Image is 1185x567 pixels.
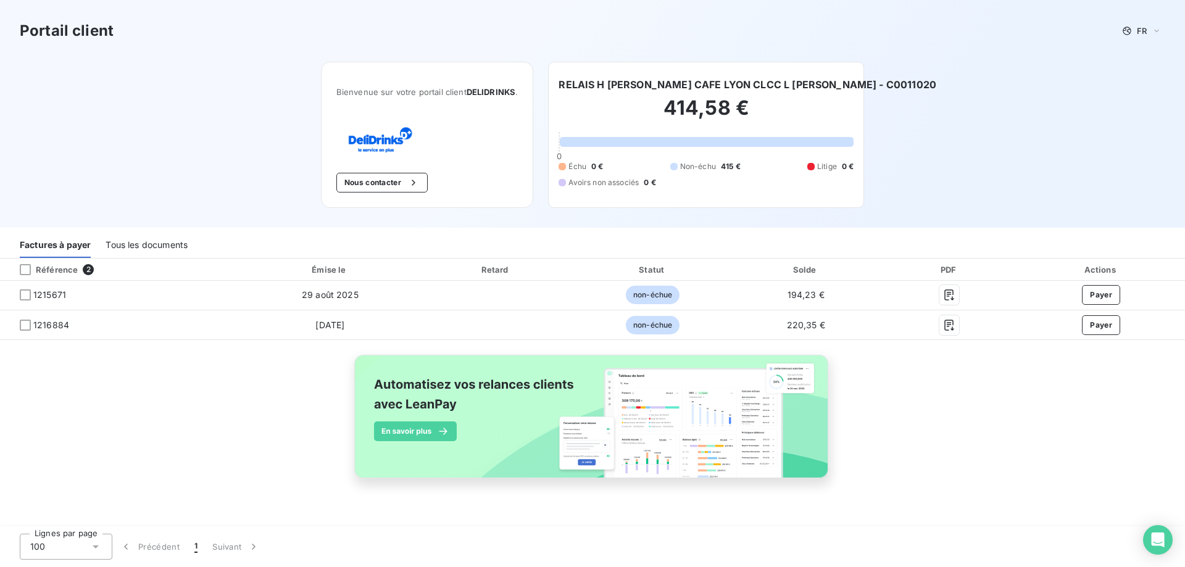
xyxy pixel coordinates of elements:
[315,320,344,330] span: [DATE]
[626,286,680,304] span: non-échue
[20,20,114,42] h3: Portail client
[419,263,573,276] div: Retard
[246,263,414,276] div: Émise le
[187,534,205,560] button: 1
[733,263,879,276] div: Solde
[30,540,45,553] span: 100
[33,319,69,331] span: 1216884
[568,161,586,172] span: Échu
[33,289,66,301] span: 1215671
[568,177,639,188] span: Avoirs non associés
[106,232,188,258] div: Tous les documents
[559,77,936,92] h6: RELAIS H [PERSON_NAME] CAFE LYON CLCC L [PERSON_NAME] - C0011020
[1082,285,1120,305] button: Payer
[644,177,655,188] span: 0 €
[205,534,267,560] button: Suivant
[788,289,825,300] span: 194,23 €
[578,263,728,276] div: Statut
[1020,263,1183,276] div: Actions
[336,126,415,153] img: Company logo
[1137,26,1147,36] span: FR
[83,264,94,275] span: 2
[194,540,197,553] span: 1
[1082,315,1120,335] button: Payer
[557,151,562,161] span: 0
[626,316,680,334] span: non-échue
[302,289,359,300] span: 29 août 2025
[817,161,837,172] span: Litige
[591,161,603,172] span: 0 €
[559,96,854,133] h2: 414,58 €
[10,264,78,275] div: Référence
[680,161,716,172] span: Non-échu
[1143,525,1173,555] div: Open Intercom Messenger
[467,87,516,97] span: DELIDRINKS
[336,173,428,192] button: Nous contacter
[343,347,842,499] img: banner
[721,161,741,172] span: 415 €
[787,320,825,330] span: 220,35 €
[112,534,187,560] button: Précédent
[20,232,91,258] div: Factures à payer
[842,161,854,172] span: 0 €
[336,87,518,97] span: Bienvenue sur votre portail client .
[884,263,1015,276] div: PDF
